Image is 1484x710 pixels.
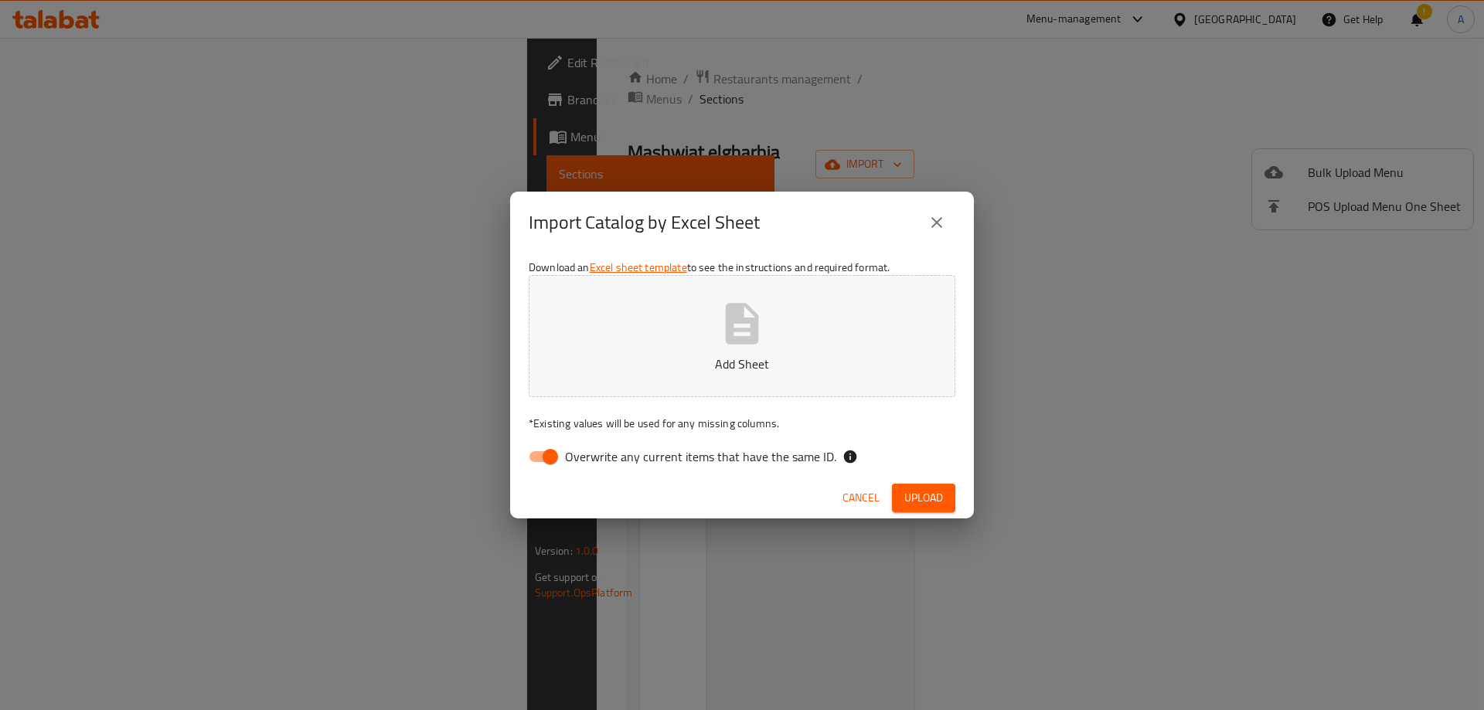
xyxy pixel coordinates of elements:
button: Upload [892,484,955,512]
button: Cancel [836,484,886,512]
div: Download an to see the instructions and required format. [510,253,974,477]
svg: If the overwrite option isn't selected, then the items that match an existing ID will be ignored ... [842,449,858,464]
a: Excel sheet template [590,257,687,277]
button: Add Sheet [529,275,955,397]
span: Cancel [842,488,880,508]
button: close [918,204,955,241]
p: Add Sheet [553,355,931,373]
span: Overwrite any current items that have the same ID. [565,447,836,466]
p: Existing values will be used for any missing columns. [529,416,955,431]
h2: Import Catalog by Excel Sheet [529,210,760,235]
span: Upload [904,488,943,508]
